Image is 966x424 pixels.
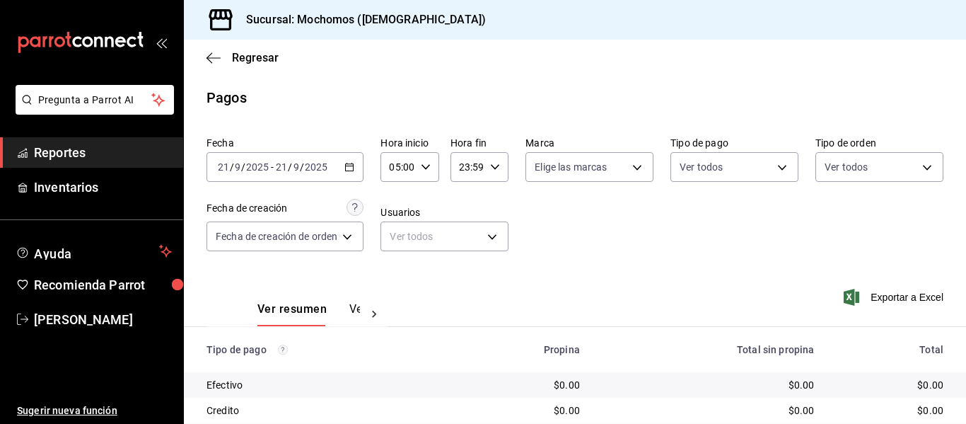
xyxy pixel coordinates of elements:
[34,243,153,260] span: Ayuda
[206,87,247,108] div: Pagos
[234,161,241,173] input: --
[34,143,172,162] span: Reportes
[380,207,508,217] label: Usuarios
[245,161,269,173] input: ----
[837,378,943,392] div: $0.00
[17,403,172,418] span: Sugerir nueva función
[288,161,292,173] span: /
[450,138,508,148] label: Hora fin
[603,403,815,418] div: $0.00
[349,302,402,326] button: Ver pagos
[217,161,230,173] input: --
[34,178,172,197] span: Inventarios
[815,138,943,148] label: Tipo de orden
[275,161,288,173] input: --
[235,11,486,28] h3: Sucursal: Mochomos ([DEMOGRAPHIC_DATA])
[535,160,607,174] span: Elige las marcas
[206,51,279,64] button: Regresar
[670,138,798,148] label: Tipo de pago
[38,93,152,108] span: Pregunta a Parrot AI
[16,85,174,115] button: Pregunta a Parrot AI
[156,37,167,48] button: open_drawer_menu
[257,302,360,326] div: navigation tabs
[257,302,327,326] button: Ver resumen
[837,344,943,355] div: Total
[206,201,287,216] div: Fecha de creación
[232,51,279,64] span: Regresar
[34,310,172,329] span: [PERSON_NAME]
[603,378,815,392] div: $0.00
[465,378,580,392] div: $0.00
[846,289,943,306] button: Exportar a Excel
[10,103,174,118] a: Pregunta a Parrot AI
[680,160,723,174] span: Ver todos
[271,161,274,173] span: -
[465,403,580,418] div: $0.00
[206,138,363,148] label: Fecha
[216,229,337,243] span: Fecha de creación de orden
[380,138,438,148] label: Hora inicio
[206,344,442,355] div: Tipo de pago
[230,161,234,173] span: /
[300,161,304,173] span: /
[465,344,580,355] div: Propina
[241,161,245,173] span: /
[206,403,442,418] div: Credito
[206,378,442,392] div: Efectivo
[304,161,328,173] input: ----
[525,138,653,148] label: Marca
[837,403,943,418] div: $0.00
[380,222,508,251] div: Ver todos
[603,344,815,355] div: Total sin propina
[278,345,288,355] svg: Los pagos realizados con Pay y otras terminales son montos brutos.
[34,275,172,294] span: Recomienda Parrot
[825,160,868,174] span: Ver todos
[293,161,300,173] input: --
